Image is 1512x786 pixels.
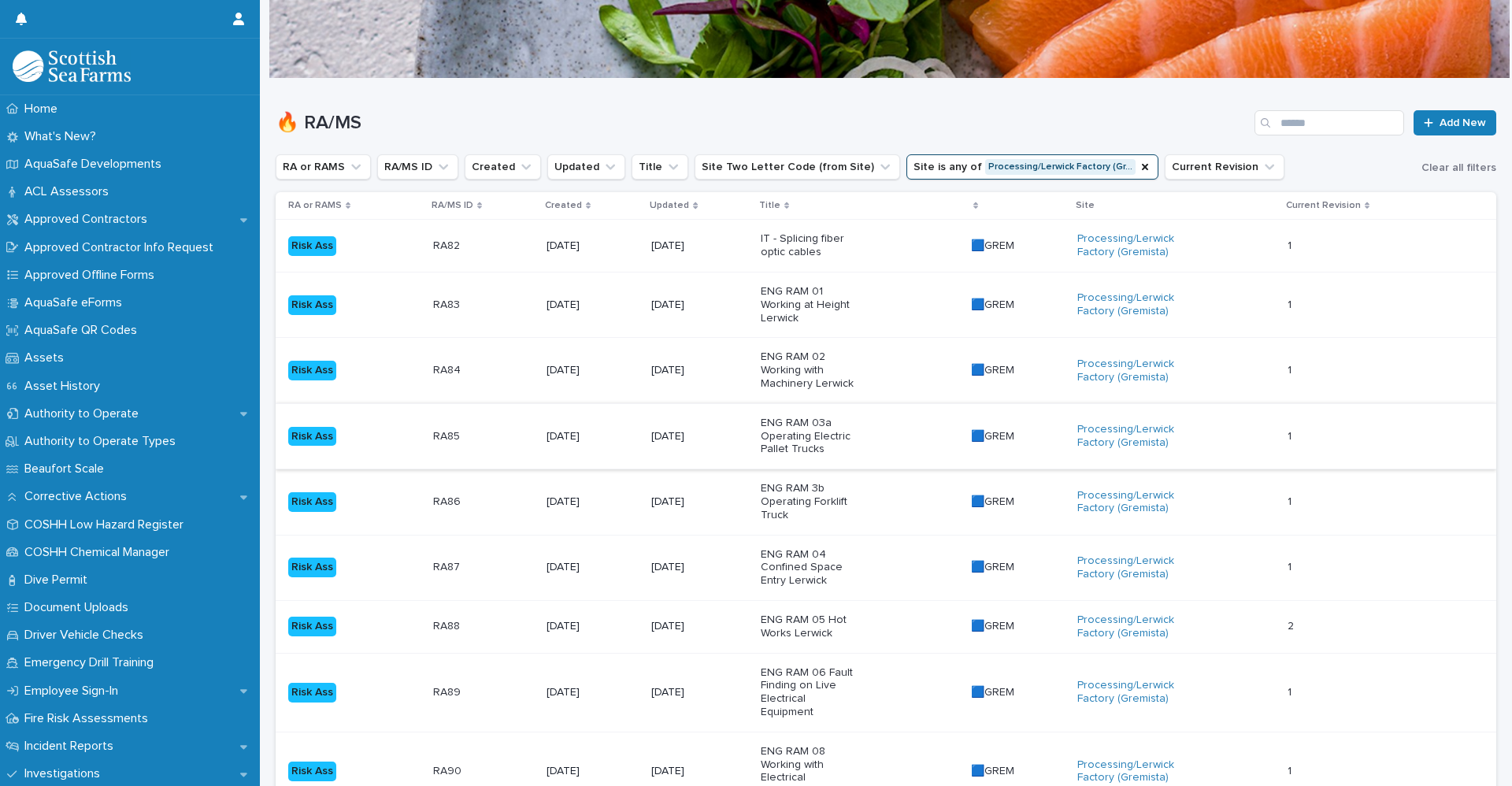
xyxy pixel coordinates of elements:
p: RA86 [433,492,464,509]
p: 1 [1288,683,1295,699]
p: ENG RAM 04 Confined Space Entry Lerwick [761,548,859,588]
p: 🟦GREM [971,236,1017,253]
a: Processing/Lerwick Factory (Gremista) [1077,232,1176,259]
button: Current Revision [1165,154,1284,180]
p: What's New? [18,129,109,144]
p: 🟦GREM [971,492,1017,509]
tr: Risk AssRA84RA84 [DATE][DATE]ENG RAM 02 Working with Machinery Lerwick🟦GREM🟦GREM Processing/Lerwi... [276,338,1496,403]
p: COSHH Chemical Manager [18,545,182,560]
p: ACL Assessors [18,184,121,199]
a: Processing/Lerwick Factory (Gremista) [1077,758,1176,785]
a: Processing/Lerwick Factory (Gremista) [1077,554,1176,581]
button: Updated [547,154,625,180]
p: 🟦GREM [971,762,1017,778]
p: [DATE] [547,430,639,443]
p: [DATE] [651,765,748,778]
button: RA or RAMS [276,154,371,180]
span: Add New [1440,117,1486,128]
p: [DATE] [651,298,748,312]
p: Asset History [18,379,113,394]
p: AquaSafe eForms [18,295,135,310]
p: Document Uploads [18,600,141,615]
p: 1 [1288,427,1295,443]
p: [DATE] [547,239,639,253]
a: Add New [1414,110,1496,135]
p: 🟦GREM [971,295,1017,312]
div: Search [1254,110,1404,135]
p: Site [1076,197,1095,214]
p: Current Revision [1286,197,1361,214]
p: RA89 [433,683,464,699]
a: Processing/Lerwick Factory (Gremista) [1077,489,1176,516]
button: RA/MS ID [377,154,458,180]
p: Employee Sign-In [18,684,131,699]
div: Risk Ass [288,617,336,636]
p: 1 [1288,361,1295,377]
p: Home [18,102,70,117]
p: RA82 [433,236,463,253]
button: Site [906,154,1158,180]
tr: Risk AssRA89RA89 [DATE][DATE]ENG RAM 06 Fault Finding on Live Electrical Equipment🟦GREM🟦GREM Proc... [276,653,1496,732]
p: RA or RAMS [288,197,342,214]
p: RA90 [433,762,465,778]
p: 1 [1288,558,1295,574]
p: IT - Splicing fiber optic cables [761,232,859,259]
p: 1 [1288,492,1295,509]
div: Risk Ass [288,427,336,447]
p: [DATE] [547,298,639,312]
a: Processing/Lerwick Factory (Gremista) [1077,423,1176,450]
p: Approved Offline Forms [18,268,167,283]
p: 🟦GREM [971,617,1017,633]
h1: 🔥 RA/MS [276,112,1248,135]
p: [DATE] [547,620,639,633]
p: 🟦GREM [971,558,1017,574]
p: Updated [650,197,689,214]
p: [DATE] [547,561,639,574]
p: [DATE] [547,686,639,699]
p: 1 [1288,762,1295,778]
p: Authority to Operate Types [18,434,188,449]
p: [DATE] [651,686,748,699]
p: Incident Reports [18,739,126,754]
p: Created [545,197,582,214]
div: Risk Ass [288,683,336,703]
div: Risk Ass [288,295,336,315]
tr: Risk AssRA88RA88 [DATE][DATE]ENG RAM 05 Hot Works Lerwick🟦GREM🟦GREM Processing/Lerwick Factory (G... [276,600,1496,653]
p: Fire Risk Assessments [18,711,161,726]
p: RA88 [433,617,463,633]
p: ENG RAM 02 Working with Machinery Lerwick [761,350,859,390]
div: Risk Ass [288,236,336,256]
p: [DATE] [651,561,748,574]
div: Risk Ass [288,762,336,781]
tr: Risk AssRA86RA86 [DATE][DATE]ENG RAM 3b Operating Forklift Truck🟦GREM🟦GREM Processing/Lerwick Fac... [276,469,1496,535]
p: 🟦GREM [971,427,1017,443]
span: Clear all filters [1421,162,1496,173]
div: Risk Ass [288,558,336,577]
tr: Risk AssRA85RA85 [DATE][DATE]ENG RAM 03a Operating Electric Pallet Trucks🟦GREM🟦GREM Processing/Le... [276,403,1496,469]
p: [DATE] [651,430,748,443]
p: Authority to Operate [18,406,151,421]
p: [DATE] [651,495,748,509]
a: Processing/Lerwick Factory (Gremista) [1077,679,1176,706]
p: 2 [1288,617,1297,633]
p: ENG RAM 3b Operating Forklift Truck [761,482,859,521]
div: Risk Ass [288,361,336,380]
p: Approved Contractor Info Request [18,240,226,255]
p: ENG RAM 01 Working at Height Lerwick [761,285,859,324]
img: bPIBxiqnSb2ggTQWdOVV [13,50,131,82]
p: ENG RAM 06 Fault Finding on Live Electrical Equipment [761,666,859,719]
a: Processing/Lerwick Factory (Gremista) [1077,358,1176,384]
tr: Risk AssRA83RA83 [DATE][DATE]ENG RAM 01 Working at Height Lerwick🟦GREM🟦GREM Processing/Lerwick Fa... [276,272,1496,337]
p: [DATE] [651,620,748,633]
p: [DATE] [651,239,748,253]
button: Clear all filters [1415,156,1496,180]
p: AquaSafe Developments [18,157,174,172]
a: Processing/Lerwick Factory (Gremista) [1077,614,1176,640]
p: RA83 [433,295,463,312]
p: ENG RAM 05 Hot Works Lerwick [761,614,859,640]
tr: Risk AssRA87RA87 [DATE][DATE]ENG RAM 04 Confined Space Entry Lerwick🟦GREM🟦GREM Processing/Lerwick... [276,535,1496,600]
p: Emergency Drill Training [18,655,166,670]
p: AquaSafe QR Codes [18,323,150,338]
p: ENG RAM 03a Operating Electric Pallet Trucks [761,417,859,456]
p: RA/MS ID [432,197,473,214]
